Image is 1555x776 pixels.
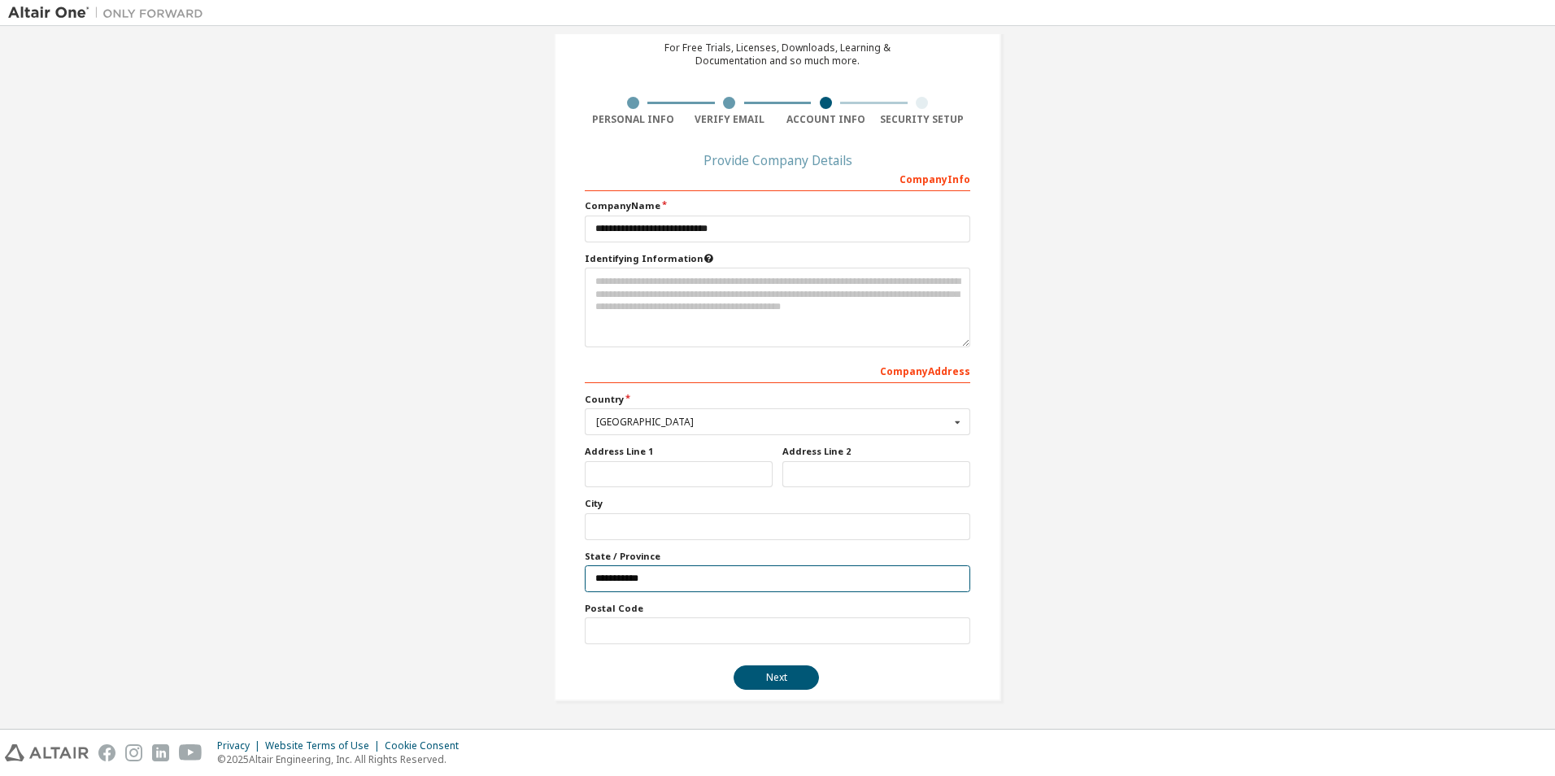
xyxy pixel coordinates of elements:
[585,113,682,126] div: Personal Info
[585,155,970,165] div: Provide Company Details
[125,744,142,761] img: instagram.svg
[179,744,203,761] img: youtube.svg
[8,5,211,21] img: Altair One
[5,744,89,761] img: altair_logo.svg
[385,739,468,752] div: Cookie Consent
[265,739,385,752] div: Website Terms of Use
[152,744,169,761] img: linkedin.svg
[734,665,819,690] button: Next
[664,41,891,68] div: For Free Trials, Licenses, Downloads, Learning & Documentation and so much more.
[585,357,970,383] div: Company Address
[217,752,468,766] p: © 2025 Altair Engineering, Inc. All Rights Reserved.
[682,113,778,126] div: Verify Email
[585,199,970,212] label: Company Name
[585,393,970,406] label: Country
[585,602,970,615] label: Postal Code
[596,417,950,427] div: [GEOGRAPHIC_DATA]
[585,550,970,563] label: State / Province
[782,445,970,458] label: Address Line 2
[585,252,970,265] label: Please provide any information that will help our support team identify your company. Email and n...
[585,497,970,510] label: City
[98,744,115,761] img: facebook.svg
[777,113,874,126] div: Account Info
[585,445,773,458] label: Address Line 1
[585,165,970,191] div: Company Info
[874,113,971,126] div: Security Setup
[217,739,265,752] div: Privacy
